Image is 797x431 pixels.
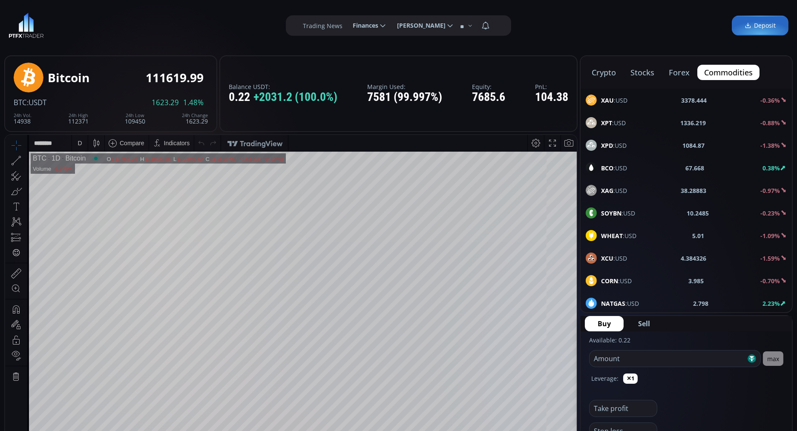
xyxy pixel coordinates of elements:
div: Toggle Log Scale [539,338,553,354]
span: Finances [347,17,378,34]
div: −143.23 (−0.13%) [233,21,278,27]
div: Bitcoin [48,71,89,84]
span: 1623.29 [152,99,179,106]
b: XPT [601,119,612,127]
span: :USD [601,254,627,263]
div: Toggle Percentage [527,338,539,354]
b: -0.88% [760,119,780,127]
b: -0.36% [760,96,780,104]
b: 3.985 [688,276,704,285]
span: :USD [601,96,627,105]
div: Volume [28,31,46,37]
b: XPD [601,141,613,149]
span: :USD [601,186,627,195]
div: H [135,21,139,27]
div: D [72,5,77,11]
div: Compare [115,5,139,11]
div: Toggle Auto Scale [553,338,570,354]
div: Hide Drawings Toolbar [20,318,23,330]
span: BTC [14,98,27,107]
div: 1d [96,343,103,350]
span: :USD [601,231,636,240]
button: stocks [624,65,661,80]
b: 3378.444 [681,96,707,105]
div: L [168,21,172,27]
b: SOYBN [601,209,621,217]
div: Indicators [159,5,185,11]
label: Equity: [472,83,505,90]
b: CORN [601,277,618,285]
span: :USD [601,276,632,285]
span: 1.48% [183,99,204,106]
div: 111619.99 [146,71,204,84]
button: crypto [585,65,623,80]
div: Bitcoin [55,20,81,27]
label: PnL: [535,83,568,90]
div: 109450 [125,113,145,124]
div: 6.979K [49,31,67,37]
div: auto [556,343,567,350]
b: XAU [601,96,614,104]
label: Trading News [303,21,342,30]
b: 1084.87 [682,141,705,150]
div: C [201,21,205,27]
img: LOGO [9,13,44,38]
span: :USD [601,141,627,150]
div: 0.22 [229,91,337,104]
b: XCU [601,254,613,262]
div: 3m [55,343,63,350]
b: BCO [601,164,613,172]
span: :USD [601,118,626,127]
div: Market open [87,20,95,27]
div: 1y [43,343,49,350]
button: forex [662,65,696,80]
span: :USD [601,299,639,308]
span: Deposit [745,21,776,30]
div: Go to [114,338,128,354]
div:  [8,114,14,122]
div: 111619.99 [205,21,231,27]
b: 67.668 [685,164,704,172]
button: Buy [585,316,624,331]
div: 5y [31,343,37,350]
span: +2031.2 (100.0%) [253,91,337,104]
label: Margin Used: [367,83,442,90]
label: Balance USDT: [229,83,337,90]
b: -1.09% [760,232,780,240]
div: 111895.25 [139,21,165,27]
b: -1.59% [760,254,780,262]
button: commodities [697,65,760,80]
b: NATGAS [601,299,625,307]
span: Sell [638,319,650,329]
div: BTC [28,20,41,27]
div: 14938 [14,113,32,124]
div: 1D [41,20,55,27]
b: 4.384326 [681,254,707,263]
b: 10.2485 [687,209,709,218]
label: Available: 0.22 [589,336,630,344]
b: 2.798 [693,299,708,308]
b: XAG [601,187,613,195]
div: 104.38 [535,91,568,104]
div: O [101,21,106,27]
span: 14:11:52 (UTC) [475,343,516,350]
label: Leverage: [591,374,619,383]
b: -0.23% [760,209,780,217]
div: 1623.29 [182,113,208,124]
div: 112371 [68,113,89,124]
b: -0.70% [760,277,780,285]
b: 2.23% [762,299,780,307]
div: 5d [84,343,91,350]
b: -0.97% [760,187,780,195]
button: ✕1 [623,374,638,384]
b: WHEAT [601,232,623,240]
div: 24h Low [125,113,145,118]
div: 7581 (99.997%) [367,91,442,104]
a: Deposit [732,16,788,36]
span: :USDT [27,98,46,107]
div: 24h Change [182,113,208,118]
div: 1m [69,343,78,350]
div: 24h Vol. [14,113,32,118]
div: 110345.42 [172,21,198,27]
